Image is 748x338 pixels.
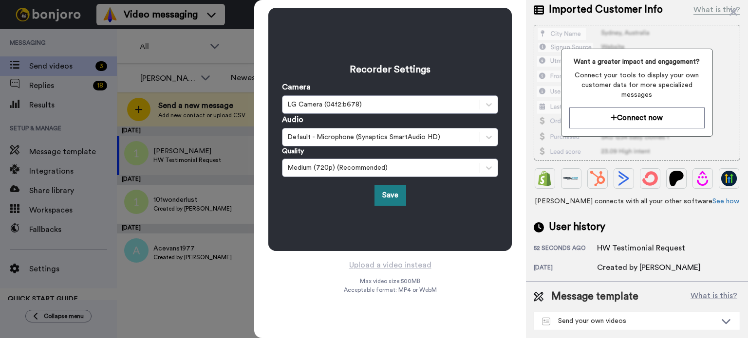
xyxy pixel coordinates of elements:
label: Audio [282,114,303,125]
span: Acceptable format: MP4 or WebM [344,286,437,294]
span: [PERSON_NAME] connects with all your other software [534,196,740,206]
label: Quality [282,146,304,156]
span: Max video size: 500 MB [360,277,420,285]
span: User history [549,220,605,234]
img: Shopify [537,171,553,186]
a: See how [712,198,739,205]
div: Send your own videos [542,316,716,326]
img: Ontraport [563,171,579,186]
div: [DATE] [534,264,597,273]
button: Connect now [569,107,705,128]
img: Drip [695,171,711,186]
button: What is this? [688,289,740,304]
div: Created by [PERSON_NAME] [597,262,701,273]
img: Hubspot [590,171,605,186]
span: Want a greater impact and engagement? [569,57,705,67]
div: Medium (720p) (Recommended) [287,163,475,173]
span: Connect your tools to display your own customer data for more specialized messages [569,71,705,100]
img: Message-temps.svg [542,318,550,325]
img: GoHighLevel [721,171,737,186]
span: Message template [551,289,638,304]
div: LG Camera (04f2:b678) [287,100,475,109]
img: ConvertKit [642,171,658,186]
div: HW Testimonial Request [597,242,685,254]
div: 52 seconds ago [534,244,597,254]
button: Save [374,185,406,206]
label: Camera [282,81,311,93]
h3: Recorder Settings [282,63,498,76]
button: Upload a video instead [346,259,434,271]
img: ActiveCampaign [616,171,632,186]
div: Default - Microphone (Synaptics SmartAudio HD) [287,132,475,142]
img: Patreon [669,171,684,186]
